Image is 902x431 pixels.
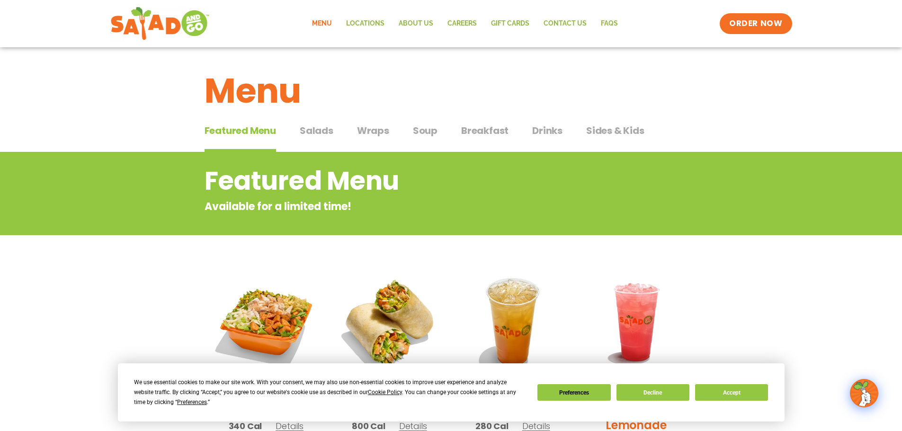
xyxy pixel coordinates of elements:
[118,363,785,422] div: Cookie Consent Prompt
[177,399,207,405] span: Preferences
[339,13,392,35] a: Locations
[532,123,563,138] span: Drinks
[695,384,768,401] button: Accept
[205,123,276,138] span: Featured Menu
[484,13,536,35] a: GIFT CARDS
[134,378,526,407] div: We use essential cookies to make our site work. With your consent, we may also use non-essential ...
[537,384,610,401] button: Preferences
[212,267,321,377] img: Product photo for Southwest Harvest Salad
[440,13,484,35] a: Careers
[305,13,625,35] nav: Menu
[305,13,339,35] a: Menu
[205,162,622,200] h2: Featured Menu
[205,65,698,116] h1: Menu
[616,384,689,401] button: Decline
[300,123,333,138] span: Salads
[357,123,389,138] span: Wraps
[581,267,691,377] img: Product photo for Blackberry Bramble Lemonade
[205,199,622,214] p: Available for a limited time!
[110,5,210,43] img: new-SAG-logo-768×292
[461,123,509,138] span: Breakfast
[458,267,568,377] img: Product photo for Apple Cider Lemonade
[392,13,440,35] a: About Us
[536,13,594,35] a: Contact Us
[413,123,438,138] span: Soup
[729,18,782,29] span: ORDER NOW
[851,380,877,406] img: wpChatIcon
[205,120,698,152] div: Tabbed content
[594,13,625,35] a: FAQs
[586,123,644,138] span: Sides & Kids
[720,13,792,34] a: ORDER NOW
[368,389,402,396] span: Cookie Policy
[335,267,444,377] img: Product photo for Southwest Harvest Wrap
